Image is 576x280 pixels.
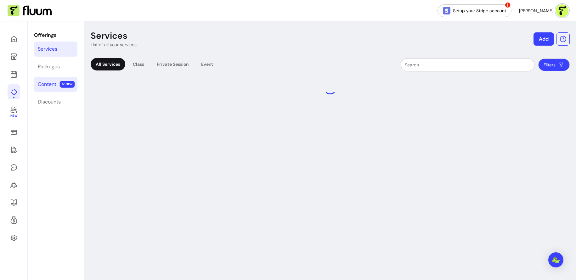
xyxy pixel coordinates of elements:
div: Services [38,45,57,53]
span: [PERSON_NAME] [519,8,553,14]
a: Discounts [34,94,77,109]
div: Event [196,58,218,70]
a: Services [34,42,77,57]
a: Setup your Stripe account [438,4,511,17]
img: Stripe Icon [443,7,450,14]
p: Services [91,30,127,42]
a: Calendar [8,67,20,82]
button: Add [534,32,554,46]
a: Refer & Earn [8,213,20,228]
a: My Messages [8,160,20,175]
a: Content NEW [34,77,77,92]
div: Content [38,81,56,88]
a: Sales [8,125,20,140]
img: avatar [556,4,568,17]
a: Clients [8,177,20,193]
a: Packages [34,59,77,74]
p: List of all your services [91,42,137,48]
a: My Page [8,49,20,64]
span: ! [505,2,511,8]
button: Filters [538,59,570,71]
input: Search [405,62,530,68]
div: Class [128,58,149,70]
span: New [10,114,17,118]
span: NEW [60,81,75,88]
div: Loading [324,82,336,94]
a: Home [8,31,20,47]
button: avatar[PERSON_NAME] [519,4,568,17]
a: Offerings [8,84,20,99]
div: Discounts [38,98,61,106]
a: Waivers [8,142,20,157]
div: Private Session [152,58,194,70]
div: All Services [91,58,125,70]
a: New [8,102,20,122]
div: Open Intercom Messenger [548,252,563,267]
a: Settings [8,230,20,245]
a: Resources [8,195,20,210]
div: Packages [38,63,60,70]
img: Fluum Logo [8,5,52,17]
p: Offerings [34,31,77,39]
